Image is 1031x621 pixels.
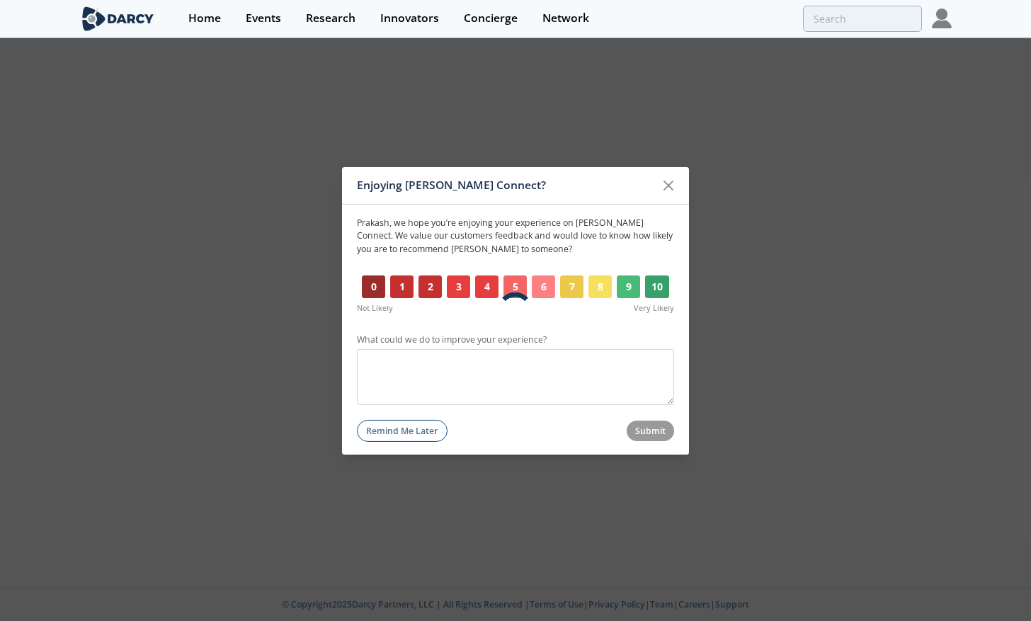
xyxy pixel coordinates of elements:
label: What could we do to improve your experience? [357,334,674,346]
div: Research [306,13,355,24]
span: Very Likely [634,303,674,314]
div: Innovators [380,13,439,24]
button: Remind Me Later [357,420,448,442]
img: logo-wide.svg [79,6,156,31]
button: 3 [447,275,470,298]
button: 10 [645,275,669,298]
span: Not Likely [357,303,393,314]
p: Prakash , we hope you’re enjoying your experience on [PERSON_NAME] Connect. We value our customer... [357,217,674,256]
button: 0 [362,275,385,298]
button: 6 [532,275,555,298]
div: Home [188,13,221,24]
button: 2 [418,275,442,298]
input: Advanced Search [803,6,922,32]
div: Enjoying [PERSON_NAME] Connect? [357,172,655,199]
button: 4 [475,275,499,298]
button: 9 [617,275,640,298]
img: Profile [932,8,952,28]
button: 1 [390,275,414,298]
button: 8 [588,275,612,298]
button: 7 [560,275,583,298]
div: Network [542,13,589,24]
div: Concierge [464,13,518,24]
div: Events [246,13,281,24]
button: 5 [503,275,527,298]
button: Submit [627,421,675,441]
